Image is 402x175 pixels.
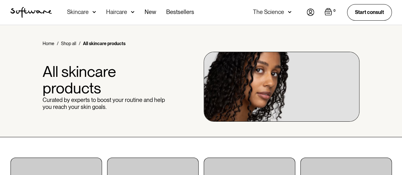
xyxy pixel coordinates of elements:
img: Software Logo [10,7,52,18]
div: / [57,40,58,47]
div: The Science [253,9,284,15]
img: arrow down [92,9,96,15]
h1: All skincare products [43,63,166,97]
div: All skincare products [83,40,126,47]
img: arrow down [131,9,134,15]
a: Home [43,40,54,47]
div: Haircare [106,9,127,15]
div: 0 [332,8,337,14]
a: Start consult [347,4,392,20]
a: Shop all [61,40,76,47]
div: / [79,40,80,47]
div: Skincare [67,9,89,15]
a: Open empty cart [324,8,337,17]
img: arrow down [288,9,291,15]
p: Curated by experts to boost your routine and help you reach your skin goals. [43,97,166,110]
a: home [10,7,52,18]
